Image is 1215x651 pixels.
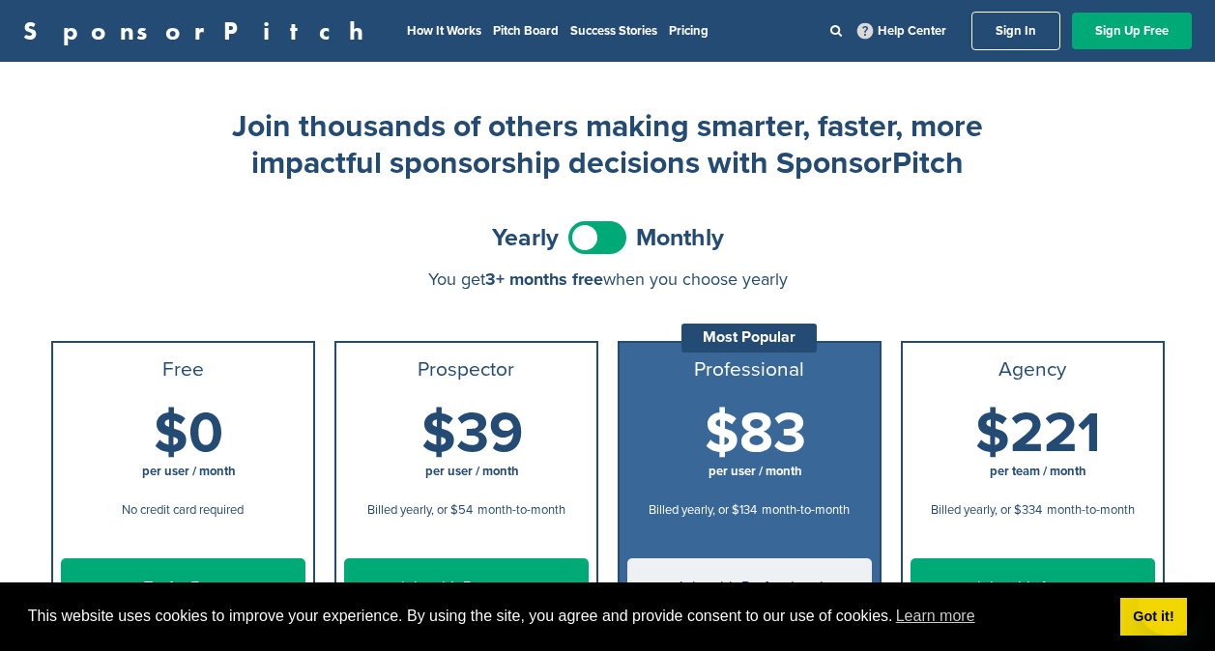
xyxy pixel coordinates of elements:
[971,12,1060,50] a: Sign In
[893,602,978,631] a: learn more about cookies
[493,23,559,39] a: Pitch Board
[669,23,709,39] a: Pricing
[61,558,305,617] a: Try for Free
[975,400,1101,467] span: $221
[425,464,519,479] span: per user / month
[1072,13,1192,49] a: Sign Up Free
[122,502,244,518] span: No credit card required
[142,464,236,479] span: per user / month
[154,400,223,467] span: $0
[477,502,565,518] span: month-to-month
[911,358,1155,382] h3: Agency
[709,464,802,479] span: per user / month
[705,400,806,467] span: $83
[1047,502,1135,518] span: month-to-month
[911,558,1155,617] a: Join with Agency
[61,358,305,382] h3: Free
[221,108,995,183] h2: Join thousands of others making smarter, faster, more impactful sponsorship decisions with Sponso...
[627,358,872,382] h3: Professional
[649,502,757,518] span: Billed yearly, or $134
[492,226,559,250] span: Yearly
[627,558,872,617] a: Join with Professional
[931,502,1042,518] span: Billed yearly, or $334
[681,324,817,353] div: Most Popular
[28,602,1105,631] span: This website uses cookies to improve your experience. By using the site, you agree and provide co...
[762,502,850,518] span: month-to-month
[344,358,589,382] h3: Prospector
[367,502,473,518] span: Billed yearly, or $54
[421,400,523,467] span: $39
[51,269,1165,289] div: You get when you choose yearly
[407,23,481,39] a: How It Works
[1120,598,1187,637] a: dismiss cookie message
[853,19,950,42] a: Help Center
[485,269,603,290] span: 3+ months free
[23,18,376,43] a: SponsorPitch
[636,226,724,250] span: Monthly
[990,464,1086,479] span: per team / month
[344,558,589,617] a: Join with Prospector
[1138,574,1200,636] iframe: Button to launch messaging window
[570,23,657,39] a: Success Stories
